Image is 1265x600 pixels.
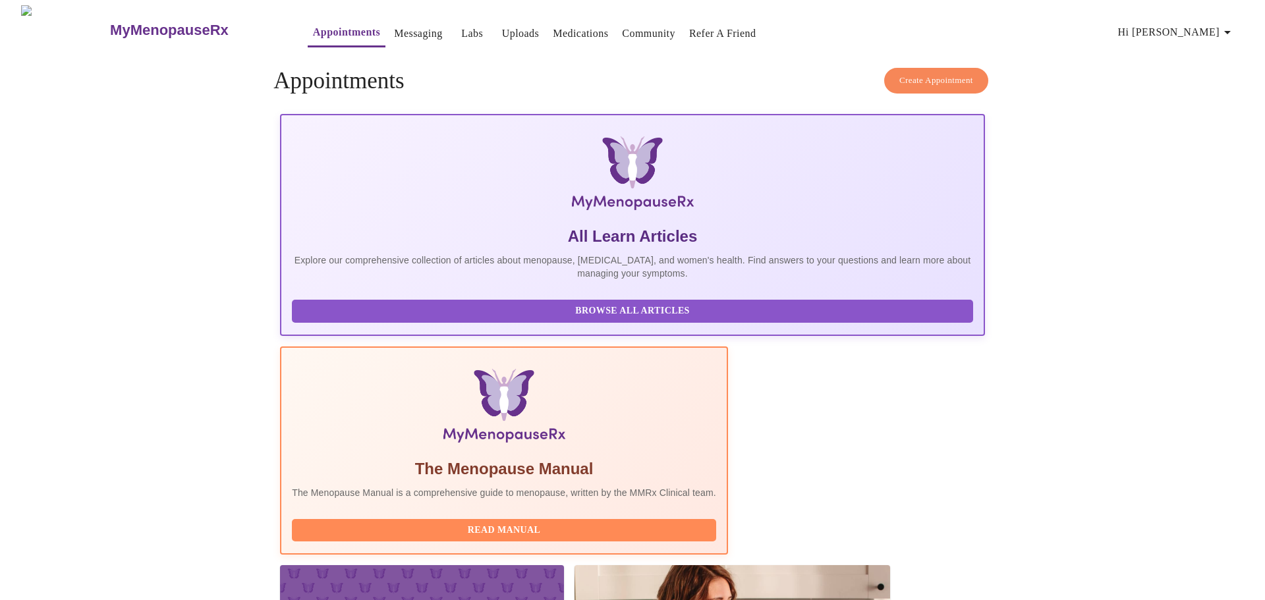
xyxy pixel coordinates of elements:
[292,458,716,479] h5: The Menopause Manual
[292,254,973,280] p: Explore our comprehensive collection of articles about menopause, [MEDICAL_DATA], and women's hea...
[394,24,442,43] a: Messaging
[292,226,973,247] h5: All Learn Articles
[1118,23,1235,41] span: Hi [PERSON_NAME]
[292,300,973,323] button: Browse All Articles
[461,24,483,43] a: Labs
[305,303,960,319] span: Browse All Articles
[21,5,109,55] img: MyMenopauseRx Logo
[109,7,281,53] a: MyMenopauseRx
[292,486,716,499] p: The Menopause Manual is a comprehensive guide to menopause, written by the MMRx Clinical team.
[553,24,608,43] a: Medications
[684,20,762,47] button: Refer a Friend
[273,68,992,94] h4: Appointments
[292,304,976,315] a: Browse All Articles
[502,24,540,43] a: Uploads
[617,20,681,47] button: Community
[313,23,380,41] a: Appointments
[389,20,447,47] button: Messaging
[548,20,613,47] button: Medications
[359,369,648,448] img: Menopause Manual
[292,524,719,535] a: Read Manual
[292,519,716,542] button: Read Manual
[899,73,973,88] span: Create Appointment
[451,20,493,47] button: Labs
[884,68,988,94] button: Create Appointment
[497,20,545,47] button: Uploads
[308,19,385,47] button: Appointments
[622,24,675,43] a: Community
[1113,19,1241,45] button: Hi [PERSON_NAME]
[305,522,703,539] span: Read Manual
[110,22,229,39] h3: MyMenopauseRx
[398,136,867,215] img: MyMenopauseRx Logo
[689,24,756,43] a: Refer a Friend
